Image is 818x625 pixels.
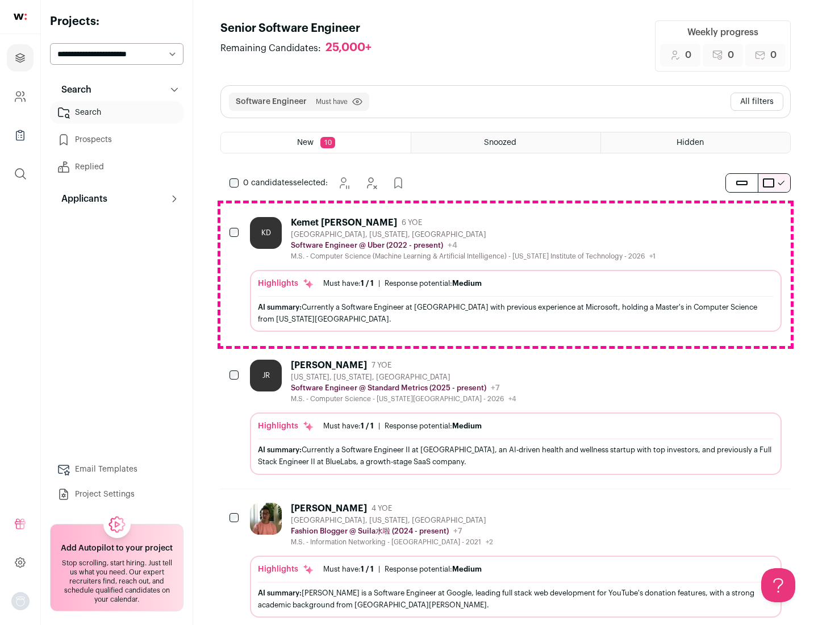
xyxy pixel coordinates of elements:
[11,592,30,610] img: nopic.png
[258,420,314,432] div: Highlights
[372,361,391,370] span: 7 YOE
[402,218,422,227] span: 6 YOE
[291,516,493,525] div: [GEOGRAPHIC_DATA], [US_STATE], [GEOGRAPHIC_DATA]
[385,279,482,288] div: Response potential:
[11,592,30,610] button: Open dropdown
[687,26,758,39] div: Weekly progress
[250,360,282,391] div: JR
[50,188,183,210] button: Applicants
[360,172,382,194] button: Hide
[372,504,392,513] span: 4 YOE
[361,422,374,430] span: 1 / 1
[291,384,486,393] p: Software Engineer @ Standard Metrics (2025 - present)
[323,279,482,288] ul: |
[361,565,374,573] span: 1 / 1
[291,394,516,403] div: M.S. - Computer Science - [US_STATE][GEOGRAPHIC_DATA] - 2026
[601,132,790,153] a: Hidden
[243,177,328,189] span: selected:
[332,172,355,194] button: Snooze
[14,14,27,20] img: wellfound-shorthand-0d5821cbd27db2630d0214b213865d53afaa358527fdda9d0ea32b1df1b89c2c.svg
[57,559,176,604] div: Stop scrolling, start hiring. Just tell us what you need. Our expert recruiters find, reach out, ...
[452,565,482,573] span: Medium
[448,241,457,249] span: +4
[731,93,783,111] button: All filters
[323,565,374,574] div: Must have:
[491,384,500,392] span: +7
[61,543,173,554] h2: Add Autopilot to your project
[250,217,782,332] a: KD Kemet [PERSON_NAME] 6 YOE [GEOGRAPHIC_DATA], [US_STATE], [GEOGRAPHIC_DATA] Software Engineer @...
[323,422,374,431] div: Must have:
[452,280,482,287] span: Medium
[387,172,410,194] button: Add to Prospects
[677,139,704,147] span: Hidden
[770,48,777,62] span: 0
[250,503,782,618] a: [PERSON_NAME] 4 YOE [GEOGRAPHIC_DATA], [US_STATE], [GEOGRAPHIC_DATA] Fashion Blogger @ Suila水啦 (2...
[50,483,183,506] a: Project Settings
[320,137,335,148] span: 10
[484,139,516,147] span: Snoozed
[7,44,34,72] a: Projects
[411,132,600,153] a: Snoozed
[50,101,183,124] a: Search
[761,568,795,602] iframe: Help Scout Beacon - Open
[50,458,183,481] a: Email Templates
[50,524,183,611] a: Add Autopilot to your project Stop scrolling, start hiring. Just tell us what you need. Our exper...
[220,20,383,36] h1: Senior Software Engineer
[323,422,482,431] ul: |
[291,537,493,547] div: M.S. - Information Networking - [GEOGRAPHIC_DATA] - 2021
[55,83,91,97] p: Search
[486,539,493,545] span: +2
[323,279,374,288] div: Must have:
[258,303,302,311] span: AI summary:
[258,564,314,575] div: Highlights
[291,360,367,371] div: [PERSON_NAME]
[685,48,691,62] span: 0
[291,373,516,382] div: [US_STATE], [US_STATE], [GEOGRAPHIC_DATA]
[728,48,734,62] span: 0
[385,565,482,574] div: Response potential:
[291,527,449,536] p: Fashion Blogger @ Suila水啦 (2024 - present)
[291,503,367,514] div: [PERSON_NAME]
[325,41,372,55] div: 25,000+
[7,122,34,149] a: Company Lists
[50,156,183,178] a: Replied
[258,587,774,611] div: [PERSON_NAME] is a Software Engineer at Google, leading full stack web development for YouTube's ...
[297,139,314,147] span: New
[50,14,183,30] h2: Projects:
[7,83,34,110] a: Company and ATS Settings
[50,128,183,151] a: Prospects
[385,422,482,431] div: Response potential:
[258,446,302,453] span: AI summary:
[361,280,374,287] span: 1 / 1
[453,527,462,535] span: +7
[291,241,443,250] p: Software Engineer @ Uber (2022 - present)
[258,278,314,289] div: Highlights
[258,589,302,597] span: AI summary:
[291,230,656,239] div: [GEOGRAPHIC_DATA], [US_STATE], [GEOGRAPHIC_DATA]
[452,422,482,430] span: Medium
[55,192,107,206] p: Applicants
[236,96,307,107] button: Software Engineer
[243,179,293,187] span: 0 candidates
[323,565,482,574] ul: |
[508,395,516,402] span: +4
[649,253,656,260] span: +1
[316,97,348,106] span: Must have
[220,41,321,55] span: Remaining Candidates:
[258,301,774,325] div: Currently a Software Engineer at [GEOGRAPHIC_DATA] with previous experience at Microsoft, holding...
[291,252,656,261] div: M.S. - Computer Science (Machine Learning & Artificial Intelligence) - [US_STATE] Institute of Te...
[250,360,782,474] a: JR [PERSON_NAME] 7 YOE [US_STATE], [US_STATE], [GEOGRAPHIC_DATA] Software Engineer @ Standard Met...
[291,217,397,228] div: Kemet [PERSON_NAME]
[258,444,774,468] div: Currently a Software Engineer II at [GEOGRAPHIC_DATA], an AI-driven health and wellness startup w...
[250,503,282,535] img: ebffc8b94a612106133ad1a79c5dcc917f1f343d62299c503ebb759c428adb03.jpg
[50,78,183,101] button: Search
[250,217,282,249] div: KD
